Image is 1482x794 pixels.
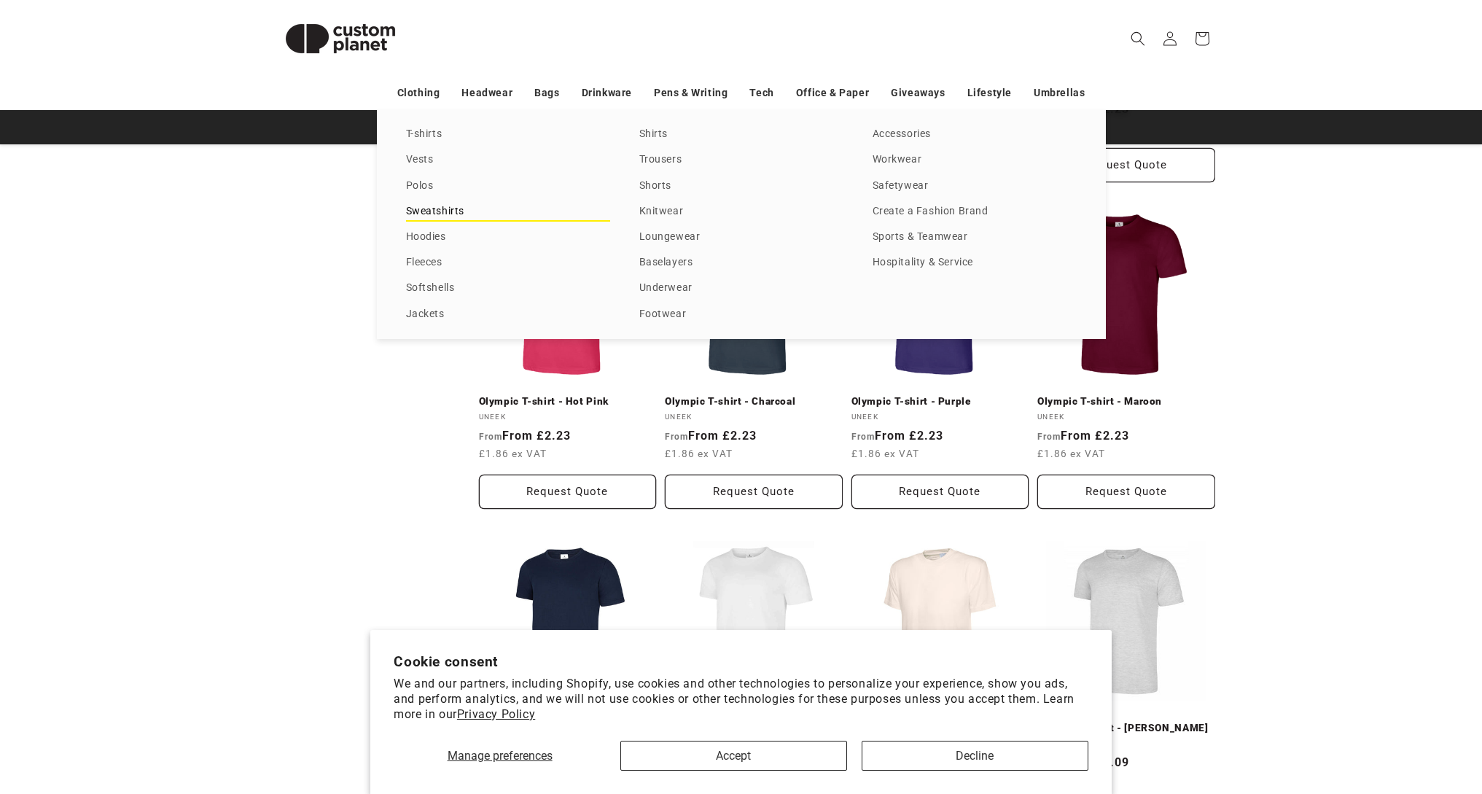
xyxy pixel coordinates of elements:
a: T-shirts [406,125,610,144]
a: Knitwear [639,202,843,222]
h2: Cookie consent [394,653,1088,670]
a: Vests [406,150,610,170]
a: Safetywear [873,176,1077,196]
a: Shorts [639,176,843,196]
a: Loungewear [639,227,843,247]
a: Olympic T-shirt - [PERSON_NAME] [1037,722,1215,735]
a: Giveaways [891,80,945,106]
img: Custom Planet [268,6,413,71]
a: Baselayers [639,253,843,273]
button: Decline [862,741,1088,771]
button: Manage preferences [394,741,606,771]
a: Olympic T-shirt - Maroon [1037,395,1215,408]
a: Lifestyle [967,80,1012,106]
a: Headwear [461,80,512,106]
a: Jackets [406,305,610,324]
a: Softshells [406,279,610,298]
a: Olympic T-shirt - Purple [851,395,1029,408]
a: Trousers [639,150,843,170]
button: Accept [620,741,847,771]
summary: Search [1122,23,1154,55]
a: Shirts [639,125,843,144]
a: Drinkware [582,80,632,106]
a: Workwear [873,150,1077,170]
a: Bags [534,80,559,106]
a: Sports & Teamwear [873,227,1077,247]
a: Create a Fashion Brand [873,202,1077,222]
span: Manage preferences [448,749,553,763]
a: Hoodies [406,227,610,247]
button: Request Quote [851,475,1029,509]
a: Privacy Policy [457,707,535,721]
a: Underwear [639,279,843,298]
a: Clothing [397,80,440,106]
a: Accessories [873,125,1077,144]
a: Polos [406,176,610,196]
a: Tech [749,80,773,106]
a: Sweatshirts [406,202,610,222]
button: Request Quote [665,475,843,509]
a: Hospitality & Service [873,253,1077,273]
a: Olympic T-shirt - Hot Pink [479,395,657,408]
a: Pens & Writing [654,80,728,106]
a: Footwear [639,305,843,324]
button: Request Quote [1037,475,1215,509]
a: Olympic T-shirt - Charcoal [665,395,843,408]
a: Fleeces [406,253,610,273]
a: Umbrellas [1034,80,1085,106]
button: Request Quote [479,475,657,509]
p: We and our partners, including Shopify, use cookies and other technologies to personalize your ex... [394,677,1088,722]
a: Office & Paper [796,80,869,106]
